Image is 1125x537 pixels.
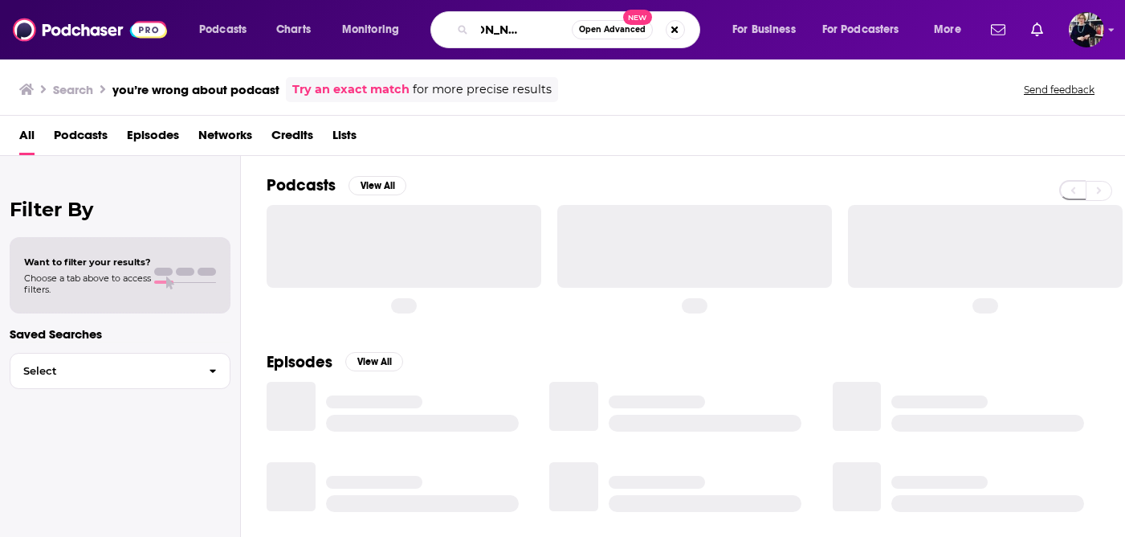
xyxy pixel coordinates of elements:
[188,17,267,43] button: open menu
[923,17,981,43] button: open menu
[271,122,313,155] a: Credits
[721,17,816,43] button: open menu
[267,352,403,372] a: EpisodesView All
[579,26,646,34] span: Open Advanced
[13,14,167,45] img: Podchaser - Follow, Share and Rate Podcasts
[331,17,420,43] button: open menu
[198,122,252,155] a: Networks
[345,352,403,371] button: View All
[10,353,230,389] button: Select
[267,175,336,195] h2: Podcasts
[413,80,552,99] span: for more precise results
[24,256,151,268] span: Want to filter your results?
[934,18,961,41] span: More
[984,16,1012,43] a: Show notifications dropdown
[10,326,230,342] p: Saved Searches
[199,18,247,41] span: Podcasts
[292,80,410,99] a: Try an exact match
[267,352,332,372] h2: Episodes
[623,10,652,25] span: New
[349,176,406,195] button: View All
[1069,12,1104,47] span: Logged in as ndewey
[53,82,93,97] h3: Search
[112,82,279,97] h3: you’re wrong about podcast
[10,198,230,221] h2: Filter By
[54,122,108,155] a: Podcasts
[1069,12,1104,47] button: Show profile menu
[1025,16,1050,43] a: Show notifications dropdown
[812,17,923,43] button: open menu
[446,11,715,48] div: Search podcasts, credits, & more...
[19,122,35,155] a: All
[332,122,357,155] a: Lists
[24,273,151,295] span: Choose a tab above to access filters.
[276,18,311,41] span: Charts
[1069,12,1104,47] img: User Profile
[267,175,406,195] a: PodcastsView All
[266,17,320,43] a: Charts
[475,17,572,43] input: Search podcasts, credits, & more...
[342,18,399,41] span: Monitoring
[822,18,899,41] span: For Podcasters
[10,366,196,376] span: Select
[732,18,796,41] span: For Business
[127,122,179,155] a: Episodes
[572,20,653,39] button: Open AdvancedNew
[1019,83,1099,96] button: Send feedback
